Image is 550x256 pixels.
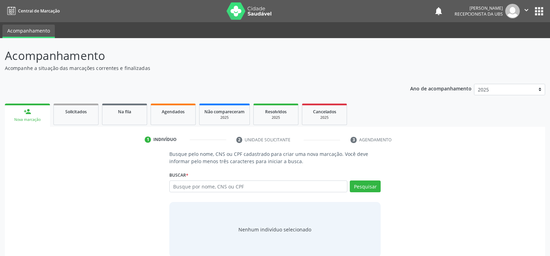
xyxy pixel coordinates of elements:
div: person_add [24,108,31,115]
label: Buscar [169,170,188,180]
a: Acompanhamento [2,25,55,38]
p: Ano de acompanhamento [410,84,472,92]
div: 2025 [307,115,342,120]
p: Acompanhe a situação das marcações correntes e finalizadas [5,64,383,72]
i:  [523,6,530,14]
div: Indivíduo [153,136,177,143]
button: Pesquisar [350,180,381,192]
span: Central de Marcação [18,8,60,14]
input: Busque por nome, CNS ou CPF [169,180,347,192]
p: Acompanhamento [5,47,383,64]
span: Resolvidos [265,109,287,115]
div: Nenhum indivíduo selecionado [238,226,311,233]
div: Nova marcação [10,117,45,122]
div: 1 [145,136,151,143]
span: Agendados [162,109,185,115]
button: apps [533,5,545,17]
a: Central de Marcação [5,5,60,17]
img: img [505,4,520,18]
span: Na fila [118,109,131,115]
div: [PERSON_NAME] [455,5,503,11]
p: Busque pelo nome, CNS ou CPF cadastrado para criar uma nova marcação. Você deve informar pelo men... [169,150,381,165]
span: Não compareceram [204,109,245,115]
div: 2025 [204,115,245,120]
span: Solicitados [65,109,87,115]
div: 2025 [259,115,293,120]
button: notifications [434,6,443,16]
span: Recepcionista da UBS [455,11,503,17]
span: Cancelados [313,109,336,115]
button:  [520,4,533,18]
